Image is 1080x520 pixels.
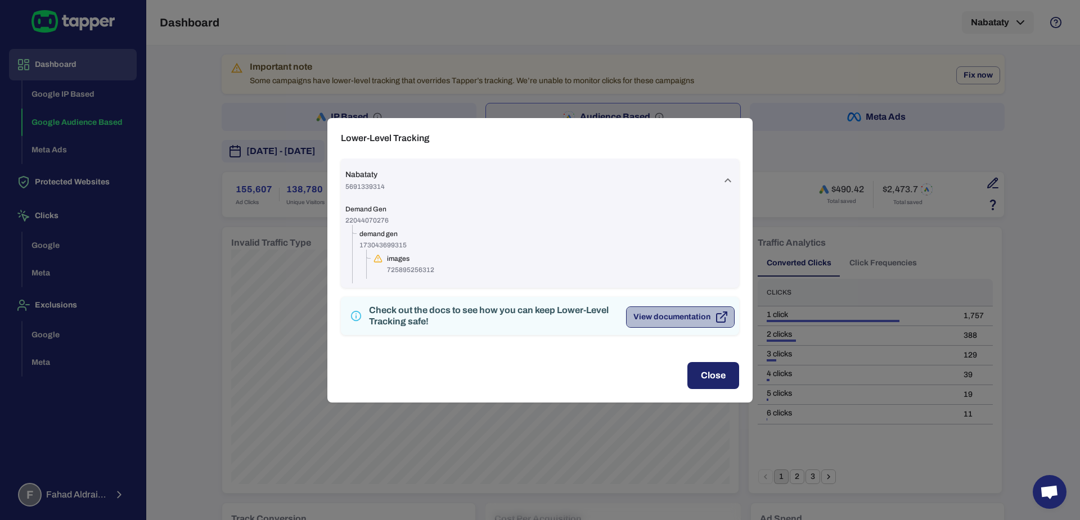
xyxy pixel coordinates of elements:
[345,170,385,180] span: Nabataty
[369,305,617,327] div: Check out the docs to see how you can keep Lower-Level Tracking safe!
[345,216,735,225] span: 22044070276
[387,254,434,263] span: images
[345,182,385,191] span: 5691339314
[359,229,407,238] span: demand gen
[341,159,739,202] div: Nabataty5691339314
[341,202,739,288] div: Nabataty5691339314
[626,306,735,328] button: View documentation
[345,205,735,214] span: Demand Gen
[327,118,753,159] h2: Lower-Level Tracking
[359,241,407,250] span: 173043699315
[1033,475,1066,509] div: Open chat
[687,362,739,389] button: Close
[373,254,382,263] svg: https://nabataty.com/store/product-category/%d9%87%d8%af%d8%a7%d9%8a%d8%a7/?utm_source=Google&utm...
[387,265,434,274] span: 725895256312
